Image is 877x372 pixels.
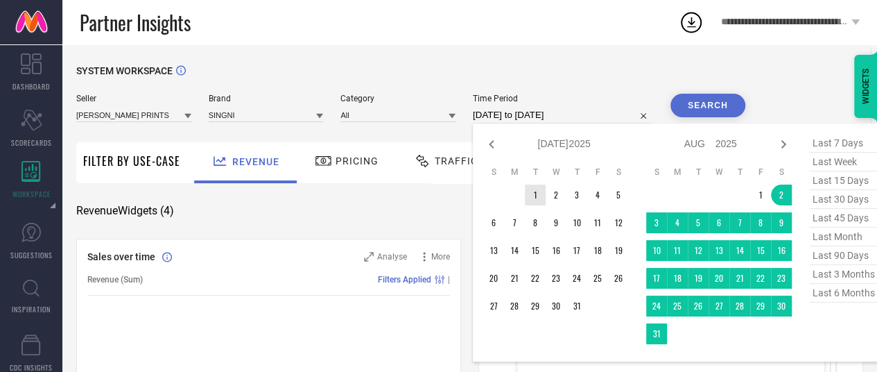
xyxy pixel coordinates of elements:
td: Wed Aug 06 2025 [709,212,729,233]
button: Search [670,94,745,117]
td: Tue Aug 05 2025 [688,212,709,233]
td: Sat Aug 23 2025 [771,268,792,289]
td: Sun Jul 27 2025 [483,296,504,316]
td: Mon Jul 21 2025 [504,268,525,289]
td: Thu Aug 28 2025 [729,296,750,316]
span: SCORECARDS [11,137,52,148]
div: Open download list [679,10,704,35]
th: Friday [587,167,608,178]
td: Sun Jul 06 2025 [483,212,504,233]
span: SYSTEM WORKSPACE [76,65,173,76]
td: Sat Jul 12 2025 [608,212,629,233]
td: Tue Aug 19 2025 [688,268,709,289]
td: Sat Aug 16 2025 [771,240,792,261]
td: Thu Jul 03 2025 [566,185,587,205]
td: Sun Aug 24 2025 [646,296,667,316]
span: Revenue [232,156,279,167]
td: Wed Jul 16 2025 [546,240,566,261]
th: Saturday [608,167,629,178]
span: Category [340,94,455,103]
td: Fri Aug 29 2025 [750,296,771,316]
td: Fri Aug 15 2025 [750,240,771,261]
td: Wed Jul 30 2025 [546,296,566,316]
td: Sat Jul 26 2025 [608,268,629,289]
td: Tue Aug 26 2025 [688,296,709,316]
th: Thursday [566,167,587,178]
th: Thursday [729,167,750,178]
td: Fri Jul 04 2025 [587,185,608,205]
td: Tue Jul 15 2025 [525,240,546,261]
span: | [448,275,450,285]
input: Select time period [473,107,653,124]
td: Thu Jul 10 2025 [566,212,587,233]
th: Wednesday [709,167,729,178]
span: Revenue (Sum) [87,275,143,285]
span: Analyse [377,252,407,262]
td: Sun Jul 13 2025 [483,240,504,261]
td: Mon Aug 04 2025 [667,212,688,233]
span: Seller [76,94,191,103]
td: Mon Jul 07 2025 [504,212,525,233]
span: INSPIRATION [12,304,51,314]
span: Sales over time [87,251,155,262]
td: Sat Jul 19 2025 [608,240,629,261]
span: Traffic [435,155,478,167]
svg: Zoom [364,252,374,262]
th: Tuesday [525,167,546,178]
td: Tue Jul 29 2025 [525,296,546,316]
th: Saturday [771,167,792,178]
th: Monday [504,167,525,178]
td: Wed Jul 23 2025 [546,268,566,289]
td: Wed Jul 02 2025 [546,185,566,205]
td: Fri Aug 01 2025 [750,185,771,205]
td: Tue Aug 12 2025 [688,240,709,261]
td: Tue Jul 08 2025 [525,212,546,233]
td: Sat Aug 30 2025 [771,296,792,316]
td: Sat Aug 09 2025 [771,212,792,233]
span: Time Period [473,94,653,103]
td: Thu Jul 31 2025 [566,296,587,316]
span: SUGGESTIONS [10,250,53,260]
th: Sunday [646,167,667,178]
div: Previous month [483,136,500,153]
td: Mon Aug 18 2025 [667,268,688,289]
td: Thu Aug 21 2025 [729,268,750,289]
span: Filter By Use-Case [83,153,180,169]
td: Fri Aug 08 2025 [750,212,771,233]
td: Mon Aug 11 2025 [667,240,688,261]
td: Wed Aug 20 2025 [709,268,729,289]
td: Sun Jul 20 2025 [483,268,504,289]
td: Mon Aug 25 2025 [667,296,688,316]
td: Wed Jul 09 2025 [546,212,566,233]
td: Thu Jul 24 2025 [566,268,587,289]
td: Sat Jul 05 2025 [608,185,629,205]
span: Pricing [336,155,379,167]
span: Revenue Widgets ( 4 ) [76,204,174,218]
th: Sunday [483,167,504,178]
td: Sun Aug 31 2025 [646,323,667,344]
th: Friday [750,167,771,178]
td: Wed Aug 13 2025 [709,240,729,261]
td: Thu Jul 17 2025 [566,240,587,261]
td: Fri Jul 18 2025 [587,240,608,261]
span: Partner Insights [80,8,191,37]
span: More [431,252,450,262]
span: Brand [209,94,324,103]
td: Wed Aug 27 2025 [709,296,729,316]
div: Next month [775,136,792,153]
td: Mon Jul 14 2025 [504,240,525,261]
td: Sun Aug 17 2025 [646,268,667,289]
th: Wednesday [546,167,566,178]
td: Fri Jul 11 2025 [587,212,608,233]
td: Tue Jul 22 2025 [525,268,546,289]
td: Tue Jul 01 2025 [525,185,546,205]
td: Mon Jul 28 2025 [504,296,525,316]
td: Fri Jul 25 2025 [587,268,608,289]
td: Thu Aug 07 2025 [729,212,750,233]
span: WORKSPACE [12,189,51,199]
td: Sun Aug 03 2025 [646,212,667,233]
td: Thu Aug 14 2025 [729,240,750,261]
td: Fri Aug 22 2025 [750,268,771,289]
th: Monday [667,167,688,178]
th: Tuesday [688,167,709,178]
